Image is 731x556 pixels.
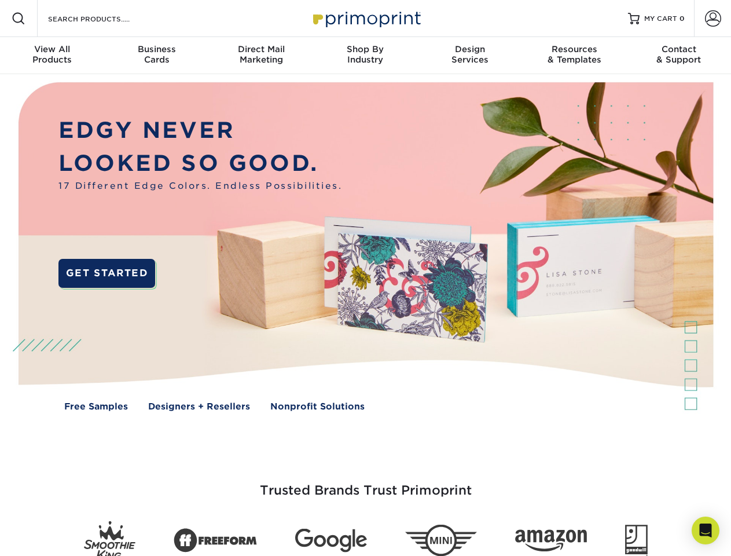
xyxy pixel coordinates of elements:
a: DesignServices [418,37,522,74]
span: Shop By [313,44,417,54]
a: Free Samples [64,400,128,414]
span: MY CART [644,14,677,24]
img: Google [295,529,367,553]
p: LOOKED SO GOOD. [58,147,342,180]
a: Contact& Support [627,37,731,74]
span: Direct Mail [209,44,313,54]
h3: Trusted Brands Trust Primoprint [27,455,704,512]
p: EDGY NEVER [58,114,342,147]
a: Direct MailMarketing [209,37,313,74]
div: Industry [313,44,417,65]
a: BusinessCards [104,37,208,74]
iframe: Google Customer Reviews [3,521,98,552]
span: Resources [522,44,626,54]
a: Nonprofit Solutions [270,400,365,414]
img: Amazon [515,530,587,552]
div: Services [418,44,522,65]
img: Primoprint [308,6,424,31]
div: & Templates [522,44,626,65]
span: 0 [679,14,685,23]
input: SEARCH PRODUCTS..... [47,12,160,25]
a: GET STARTED [58,259,155,288]
img: Goodwill [625,525,648,556]
a: Designers + Resellers [148,400,250,414]
span: 17 Different Edge Colors. Endless Possibilities. [58,180,342,193]
span: Contact [627,44,731,54]
a: Shop ByIndustry [313,37,417,74]
div: Open Intercom Messenger [692,517,719,544]
div: Cards [104,44,208,65]
span: Design [418,44,522,54]
a: Resources& Templates [522,37,626,74]
div: & Support [627,44,731,65]
div: Marketing [209,44,313,65]
span: Business [104,44,208,54]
